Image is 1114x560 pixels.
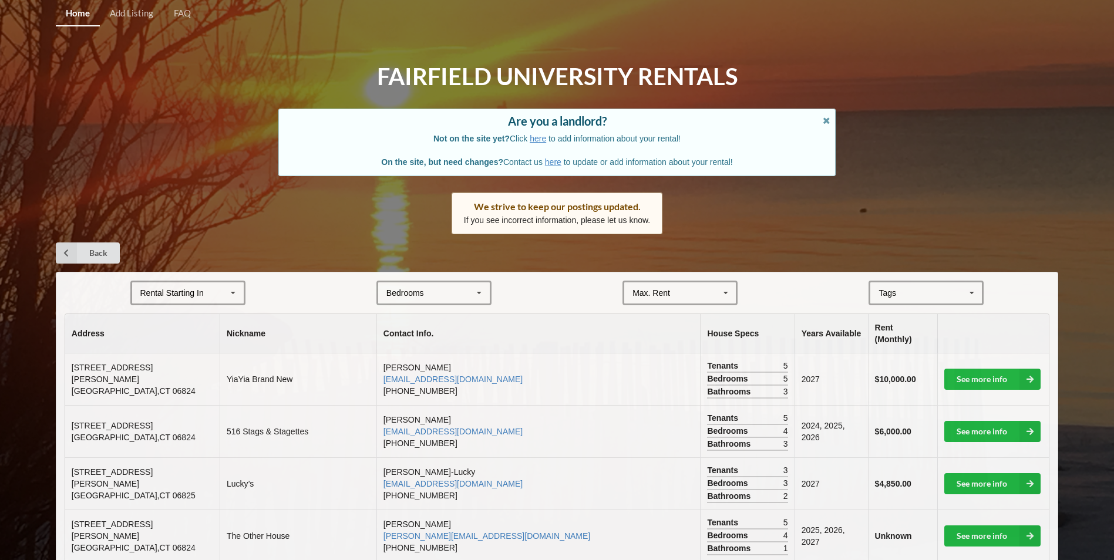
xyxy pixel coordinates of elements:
span: Bedrooms [707,477,750,489]
td: [PERSON_NAME] [PHONE_NUMBER] [376,353,701,405]
b: Unknown [875,531,912,541]
td: 516 Stags & Stagettes [220,405,376,457]
span: Click to add information about your rental! [433,134,681,143]
span: [STREET_ADDRESS][PERSON_NAME] [72,363,153,384]
span: 5 [783,373,788,384]
span: 5 [783,360,788,372]
div: Are you a landlord? [291,115,823,127]
a: See more info [944,421,1041,442]
a: [EMAIL_ADDRESS][DOMAIN_NAME] [383,427,523,436]
span: [GEOGRAPHIC_DATA] , CT 06824 [72,543,196,552]
a: [EMAIL_ADDRESS][DOMAIN_NAME] [383,375,523,384]
span: Bedrooms [707,529,750,541]
span: Tenants [707,464,741,476]
div: Tags [876,286,913,300]
span: 3 [783,477,788,489]
a: See more info [944,369,1041,390]
span: Bathrooms [707,438,753,450]
span: 1 [783,542,788,554]
td: [PERSON_NAME]-Lucky [PHONE_NUMBER] [376,457,701,510]
span: Bathrooms [707,490,753,502]
span: [GEOGRAPHIC_DATA] , CT 06825 [72,491,196,500]
th: Rent (Monthly) [868,314,937,353]
td: Lucky’s [220,457,376,510]
b: On the site, but need changes? [381,157,503,167]
a: FAQ [163,1,200,26]
b: $6,000.00 [875,427,911,436]
a: Back [56,242,120,264]
a: See more info [944,473,1041,494]
span: 5 [783,517,788,528]
span: 4 [783,529,788,541]
b: $10,000.00 [875,375,916,384]
a: See more info [944,525,1041,546]
span: [GEOGRAPHIC_DATA] , CT 06824 [72,386,196,396]
td: 2027 [795,353,868,405]
b: $4,850.00 [875,479,911,488]
a: here [545,157,561,167]
a: [PERSON_NAME][EMAIL_ADDRESS][DOMAIN_NAME] [383,531,590,541]
p: If you see incorrect information, please let us know. [464,214,651,226]
div: Bedrooms [386,289,424,297]
span: Tenants [707,412,741,424]
span: Bathrooms [707,542,753,554]
a: Home [56,1,100,26]
td: 2024, 2025, 2026 [795,405,868,457]
span: [STREET_ADDRESS][PERSON_NAME] [72,467,153,488]
span: 3 [783,386,788,397]
a: here [530,134,546,143]
div: We strive to keep our postings updated. [464,201,651,212]
div: Rental Starting In [140,289,204,297]
th: Nickname [220,314,376,353]
span: 5 [783,412,788,424]
td: [PERSON_NAME] [PHONE_NUMBER] [376,405,701,457]
th: House Specs [700,314,794,353]
th: Address [65,314,220,353]
span: 3 [783,464,788,476]
span: [STREET_ADDRESS] [72,421,153,430]
span: Bathrooms [707,386,753,397]
span: Contact us to update or add information about your rental! [381,157,732,167]
a: Add Listing [100,1,163,26]
span: 2 [783,490,788,502]
div: Max. Rent [632,289,670,297]
span: 3 [783,438,788,450]
h1: Fairfield University Rentals [377,62,738,92]
span: Bedrooms [707,425,750,437]
span: Tenants [707,360,741,372]
span: [STREET_ADDRESS][PERSON_NAME] [72,519,153,541]
th: Contact Info. [376,314,701,353]
a: [EMAIL_ADDRESS][DOMAIN_NAME] [383,479,523,488]
span: Bedrooms [707,373,750,384]
span: Tenants [707,517,741,528]
b: Not on the site yet? [433,134,510,143]
span: 4 [783,425,788,437]
th: Years Available [795,314,868,353]
td: YiaYia Brand New [220,353,376,405]
span: [GEOGRAPHIC_DATA] , CT 06824 [72,433,196,442]
td: 2027 [795,457,868,510]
